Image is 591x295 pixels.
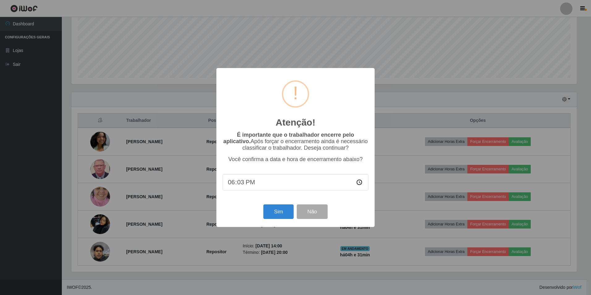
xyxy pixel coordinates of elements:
h2: Atenção! [276,117,315,128]
p: Você confirma a data e hora de encerramento abaixo? [223,156,368,163]
button: Sim [263,204,293,219]
button: Não [297,204,327,219]
p: Após forçar o encerramento ainda é necessário classificar o trabalhador. Deseja continuar? [223,132,368,151]
b: É importante que o trabalhador encerre pelo aplicativo. [223,132,354,144]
